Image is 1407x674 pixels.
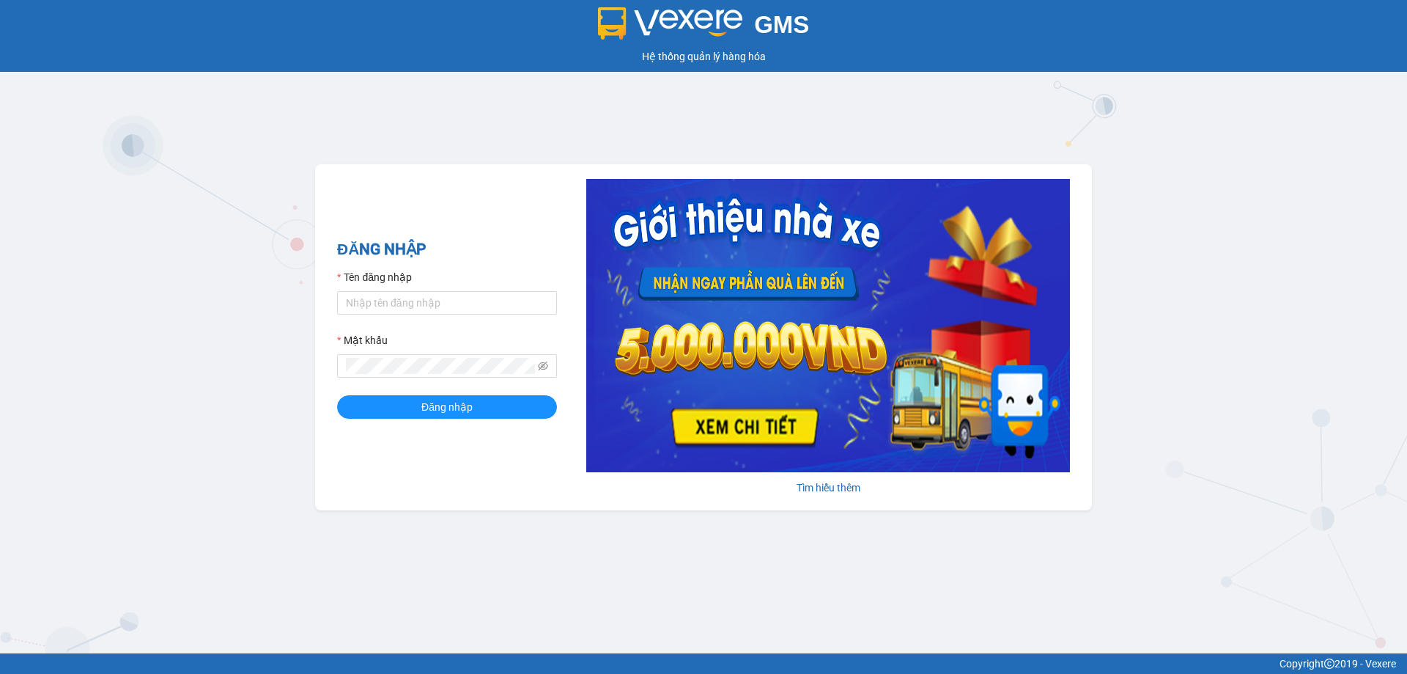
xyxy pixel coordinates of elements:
span: copyright [1324,659,1334,669]
span: Đăng nhập [421,399,473,415]
a: GMS [598,22,810,34]
button: Đăng nhập [337,395,557,419]
span: GMS [754,11,809,38]
span: eye-invisible [538,361,548,371]
div: Hệ thống quản lý hàng hóa [4,48,1403,65]
div: Copyright 2019 - Vexere [11,656,1396,672]
img: banner-0 [586,179,1070,472]
label: Mật khẩu [337,332,388,348]
label: Tên đăng nhập [337,269,412,285]
input: Tên đăng nhập [337,291,557,315]
div: Tìm hiểu thêm [586,480,1070,496]
input: Mật khẩu [346,358,535,374]
h2: ĐĂNG NHẬP [337,238,557,262]
img: logo 2 [598,7,743,40]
